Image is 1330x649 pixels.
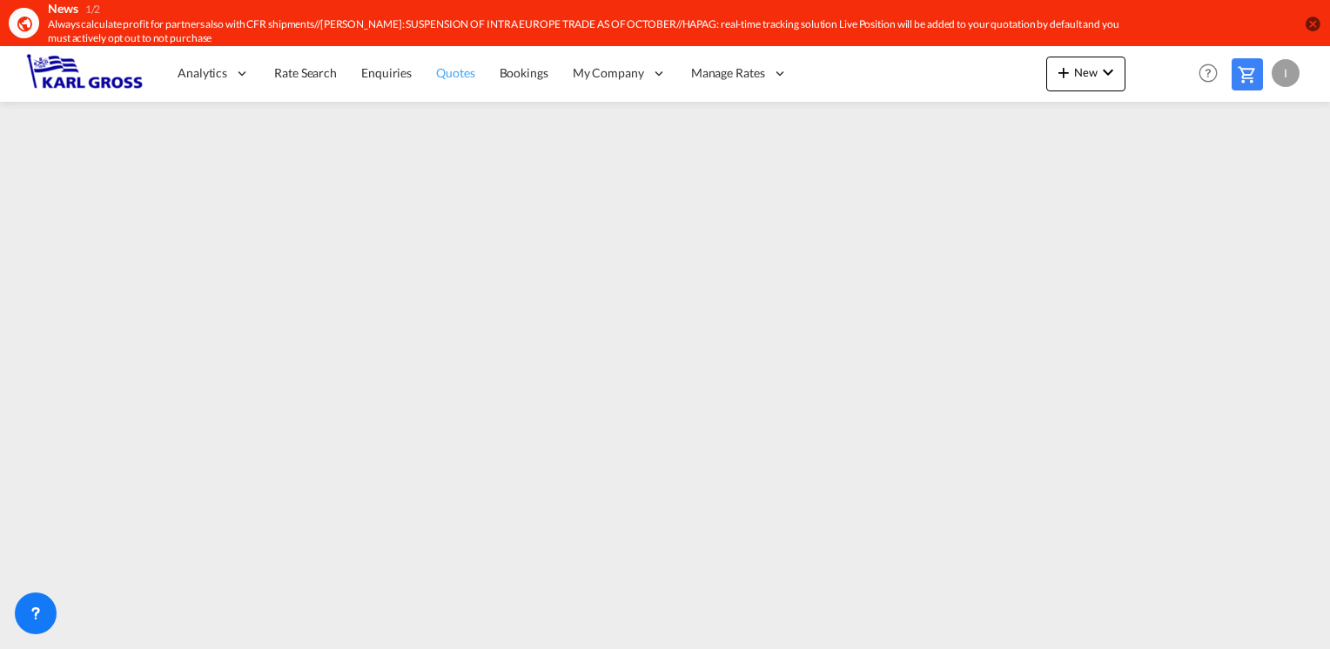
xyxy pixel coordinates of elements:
[48,17,1125,47] div: Always calculate profit for partners also with CFR shipments//YANG MING: SUSPENSION OF INTRA EURO...
[424,45,487,102] a: Quotes
[691,64,765,82] span: Manage Rates
[487,45,561,102] a: Bookings
[1053,65,1118,79] span: New
[274,65,337,80] span: Rate Search
[436,65,474,80] span: Quotes
[1193,58,1223,88] span: Help
[1272,59,1300,87] div: I
[1098,62,1118,83] md-icon: icon-chevron-down
[16,15,33,32] md-icon: icon-earth
[26,54,144,93] img: 3269c73066d711f095e541db4db89301.png
[85,3,101,17] div: 1/2
[573,64,644,82] span: My Company
[500,65,548,80] span: Bookings
[262,45,349,102] a: Rate Search
[1193,58,1232,90] div: Help
[679,45,800,102] div: Manage Rates
[178,64,227,82] span: Analytics
[561,45,679,102] div: My Company
[361,65,412,80] span: Enquiries
[1046,57,1125,91] button: icon-plus 400-fgNewicon-chevron-down
[1304,15,1321,32] button: icon-close-circle
[1053,62,1074,83] md-icon: icon-plus 400-fg
[349,45,424,102] a: Enquiries
[165,45,262,102] div: Analytics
